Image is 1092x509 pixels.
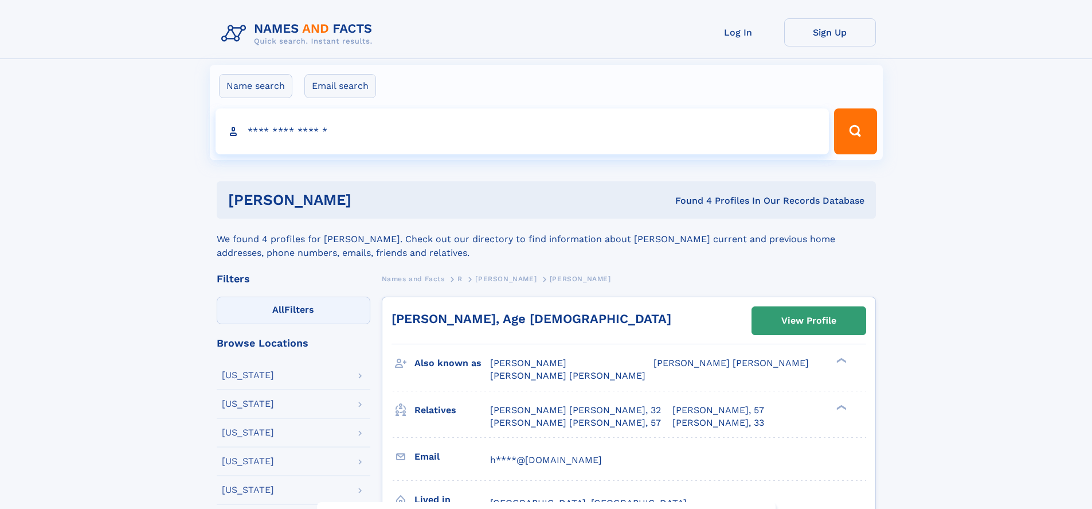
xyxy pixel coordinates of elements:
[392,312,671,326] a: [PERSON_NAME], Age [DEMOGRAPHIC_DATA]
[217,297,370,324] label: Filters
[414,401,490,420] h3: Relatives
[222,457,274,466] div: [US_STATE]
[217,219,876,260] div: We found 4 profiles for [PERSON_NAME]. Check out our directory to find information about [PERSON_...
[490,370,645,381] span: [PERSON_NAME] [PERSON_NAME]
[457,275,463,283] span: R
[490,498,687,508] span: [GEOGRAPHIC_DATA], [GEOGRAPHIC_DATA]
[219,74,292,98] label: Name search
[653,358,809,368] span: [PERSON_NAME] [PERSON_NAME]
[217,18,382,49] img: Logo Names and Facts
[781,308,836,334] div: View Profile
[222,399,274,409] div: [US_STATE]
[457,271,463,286] a: R
[222,485,274,495] div: [US_STATE]
[222,428,274,437] div: [US_STATE]
[752,307,866,335] a: View Profile
[672,404,764,417] a: [PERSON_NAME], 57
[272,304,284,315] span: All
[550,275,611,283] span: [PERSON_NAME]
[217,338,370,348] div: Browse Locations
[222,371,274,380] div: [US_STATE]
[475,271,537,286] a: [PERSON_NAME]
[692,18,784,46] a: Log In
[784,18,876,46] a: Sign Up
[217,274,370,284] div: Filters
[833,357,847,364] div: ❯
[513,195,864,207] div: Found 4 Profiles In Our Records Database
[490,404,661,417] a: [PERSON_NAME] [PERSON_NAME], 32
[475,275,537,283] span: [PERSON_NAME]
[414,447,490,467] h3: Email
[490,417,661,429] a: [PERSON_NAME] [PERSON_NAME], 57
[490,358,566,368] span: [PERSON_NAME]
[228,193,514,207] h1: [PERSON_NAME]
[834,108,876,154] button: Search Button
[382,271,445,286] a: Names and Facts
[304,74,376,98] label: Email search
[833,403,847,411] div: ❯
[216,108,829,154] input: search input
[414,353,490,373] h3: Also known as
[672,417,764,429] a: [PERSON_NAME], 33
